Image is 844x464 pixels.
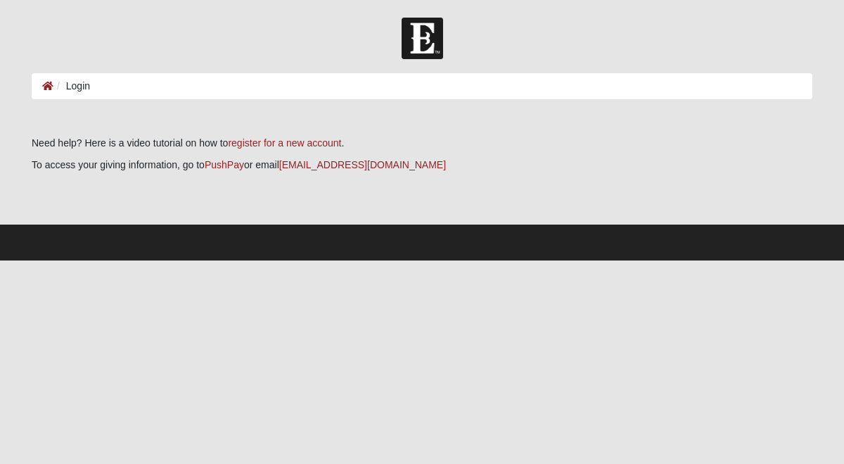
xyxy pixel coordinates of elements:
a: register for a new account [228,137,341,149]
p: Need help? Here is a video tutorial on how to . [32,136,812,151]
p: To access your giving information, go to or email [32,158,812,173]
li: Login [53,79,90,94]
img: Church of Eleven22 Logo [402,18,443,59]
a: [EMAIL_ADDRESS][DOMAIN_NAME] [279,159,446,170]
a: PushPay [205,159,244,170]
